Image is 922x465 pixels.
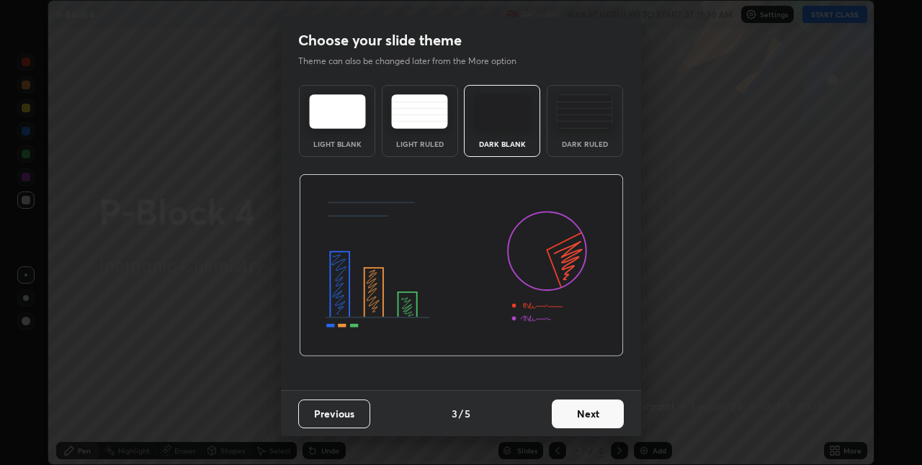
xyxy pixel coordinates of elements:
[298,31,462,50] h2: Choose your slide theme
[459,406,463,421] h4: /
[452,406,457,421] h4: 3
[473,140,531,148] div: Dark Blank
[556,94,613,129] img: darkRuledTheme.de295e13.svg
[309,94,366,129] img: lightTheme.e5ed3b09.svg
[391,94,448,129] img: lightRuledTheme.5fabf969.svg
[465,406,470,421] h4: 5
[298,55,532,68] p: Theme can also be changed later from the More option
[298,399,370,428] button: Previous
[391,140,449,148] div: Light Ruled
[299,174,624,357] img: darkThemeBanner.d06ce4a2.svg
[474,94,531,129] img: darkTheme.f0cc69e5.svg
[552,399,624,428] button: Next
[308,140,366,148] div: Light Blank
[556,140,614,148] div: Dark Ruled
